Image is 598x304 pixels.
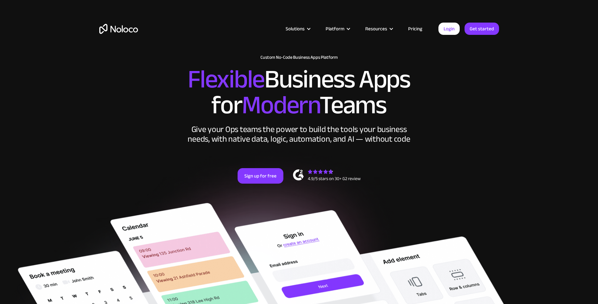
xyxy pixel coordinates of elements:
div: Give your Ops teams the power to build the tools your business needs, with native data, logic, au... [186,125,412,144]
span: Flexible [188,55,264,103]
a: Pricing [400,25,430,33]
a: home [99,24,138,34]
div: Solutions [278,25,318,33]
div: Platform [326,25,344,33]
div: Resources [365,25,387,33]
a: Sign up for free [238,168,283,184]
h2: Business Apps for Teams [99,66,499,118]
div: Platform [318,25,357,33]
a: Get started [465,23,499,35]
span: Modern [242,81,319,129]
div: Solutions [286,25,305,33]
div: Resources [357,25,400,33]
a: Login [438,23,460,35]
